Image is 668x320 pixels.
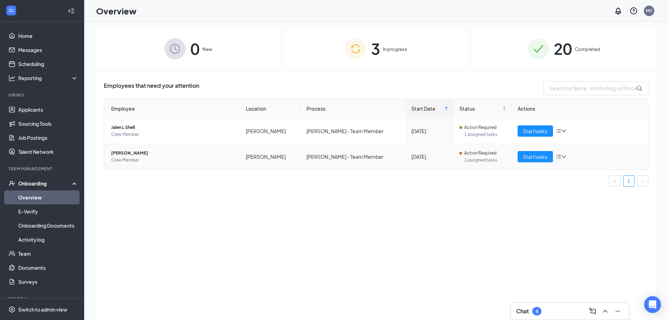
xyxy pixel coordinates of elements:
div: Team Management [8,166,77,172]
svg: ChevronUp [601,307,609,315]
button: Start tasks [518,125,553,137]
span: down [561,129,566,133]
span: Status [459,105,501,112]
span: Completed [575,46,600,53]
div: Open Intercom Messenger [644,296,661,313]
div: Switch to admin view [18,306,67,313]
div: Reporting [18,74,79,81]
span: 3 [371,37,380,61]
button: Start tasks [518,151,553,162]
span: Crew Member [111,157,235,164]
span: bars [556,128,561,134]
a: Home [18,29,78,43]
div: Payroll [8,296,77,302]
li: Previous Page [609,175,620,187]
a: Talent Network [18,145,78,159]
span: Start Date [411,105,443,112]
svg: Settings [8,306,15,313]
a: Overview [18,190,78,204]
span: Action Required [464,150,497,157]
span: New [202,46,212,53]
span: Employees that need your attention [104,81,199,95]
svg: Analysis [8,74,15,81]
svg: Collapse [68,7,75,14]
span: In progress [383,46,407,53]
h1: Overview [96,5,136,17]
span: Action Required [464,124,497,131]
a: Documents [18,261,78,275]
li: 1 [623,175,634,187]
button: Minimize [612,306,623,317]
span: [PERSON_NAME] [111,150,235,157]
th: Employee [104,99,240,118]
input: Search by Name, Job Posting, or Process [543,81,648,95]
span: 1 assigned tasks [464,131,506,138]
th: Location [240,99,301,118]
div: [DATE] [411,127,448,135]
span: down [561,154,566,159]
a: Scheduling [18,57,78,71]
span: right [641,179,645,183]
a: Applicants [18,103,78,117]
button: right [637,175,648,187]
td: [PERSON_NAME] [240,118,301,144]
svg: ComposeMessage [588,307,597,315]
a: Messages [18,43,78,57]
h3: Chat [516,307,529,315]
div: 4 [535,308,538,314]
span: left [613,179,617,183]
a: E-Verify [18,204,78,218]
span: bars [556,154,561,159]
th: Actions [512,99,648,118]
td: [PERSON_NAME] - Team Member [301,144,406,169]
td: [PERSON_NAME] [240,144,301,169]
div: Onboarding [18,180,72,187]
a: Team [18,247,78,261]
svg: Notifications [614,7,622,15]
button: ChevronUp [600,306,611,317]
svg: Minimize [614,307,622,315]
span: Crew Member [111,131,235,138]
th: Status [454,99,512,118]
svg: WorkstreamLogo [8,7,15,14]
a: Sourcing Tools [18,117,78,131]
svg: UserCheck [8,180,15,187]
a: Surveys [18,275,78,289]
span: 20 [554,37,572,61]
a: Onboarding Documents [18,218,78,233]
span: Start tasks [523,153,547,161]
span: 1 assigned tasks [464,157,506,164]
th: Process [301,99,406,118]
button: left [609,175,620,187]
td: [PERSON_NAME] - Team Member [301,118,406,144]
span: Jalen L Shell [111,124,235,131]
a: 1 [623,176,634,186]
span: Start tasks [523,127,547,135]
li: Next Page [637,175,648,187]
button: ComposeMessage [587,306,598,317]
div: MC [646,8,653,14]
span: 0 [190,37,200,61]
div: Hiring [8,92,77,98]
svg: QuestionInfo [629,7,638,15]
a: Job Postings [18,131,78,145]
a: Activity log [18,233,78,247]
div: [DATE] [411,153,448,161]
